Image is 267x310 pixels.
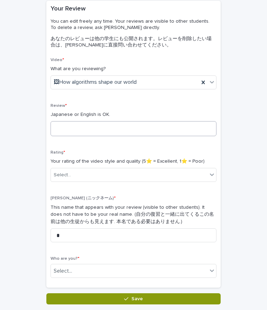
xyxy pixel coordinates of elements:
[54,171,71,179] div: Select...
[54,79,137,86] span: 🖼How algorithms shape our world
[51,111,216,118] p: Japanese or English is OK.
[51,196,116,200] span: [PERSON_NAME] (ニックネーム)
[51,65,216,73] p: What are you reviewing?
[51,104,67,108] span: Review
[46,293,221,304] button: Save
[54,267,72,275] div: Select...
[51,204,216,226] p: This name that appears with your review (visible to other students). It does not have to be your ...
[51,158,216,165] p: Your rating of the video style and quality (5⭐️ = Excellent, 1⭐️ = Poor)
[51,36,214,48] p: あなたのレビューは他の学生にも公開されます。レビューを削除したい場合は、[PERSON_NAME]に直接問い合わせてください。
[51,18,214,31] p: You can edit freely any time. Your reviews are visible to other students. To delete a review, ask...
[51,257,79,261] span: Who are you?
[131,296,143,301] span: Save
[51,58,64,62] span: Video
[51,5,86,13] h2: Your Review
[51,150,65,155] span: Rating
